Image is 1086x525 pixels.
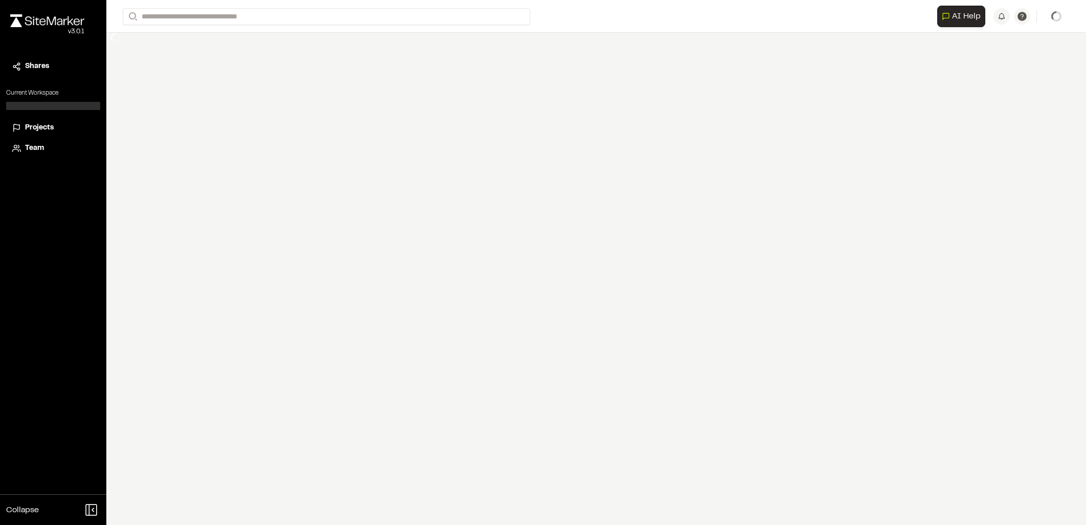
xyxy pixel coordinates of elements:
[937,6,985,27] button: Open AI Assistant
[10,14,84,27] img: rebrand.png
[952,10,981,23] span: AI Help
[123,8,141,25] button: Search
[937,6,989,27] div: Open AI Assistant
[25,61,49,72] span: Shares
[6,504,39,516] span: Collapse
[25,122,54,134] span: Projects
[12,122,94,134] a: Projects
[12,143,94,154] a: Team
[25,143,44,154] span: Team
[12,61,94,72] a: Shares
[6,89,100,98] p: Current Workspace
[10,27,84,36] div: Oh geez...please don't...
